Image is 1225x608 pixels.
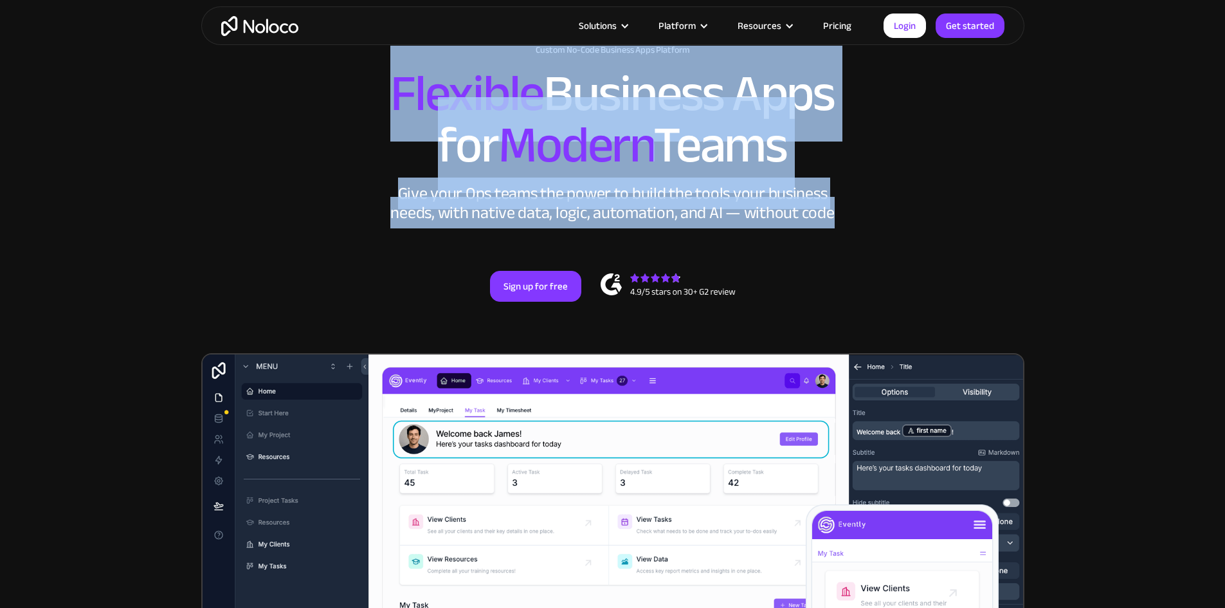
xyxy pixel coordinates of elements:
[563,17,642,34] div: Solutions
[721,17,807,34] div: Resources
[214,68,1012,171] h2: Business Apps for Teams
[579,17,617,34] div: Solutions
[642,17,721,34] div: Platform
[936,14,1004,38] a: Get started
[390,46,543,142] span: Flexible
[807,17,867,34] a: Pricing
[498,97,653,193] span: Modern
[658,17,696,34] div: Platform
[490,271,581,302] a: Sign up for free
[738,17,781,34] div: Resources
[884,14,926,38] a: Login
[388,184,838,223] div: Give your Ops teams the power to build the tools your business needs, with native data, logic, au...
[221,16,298,36] a: home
